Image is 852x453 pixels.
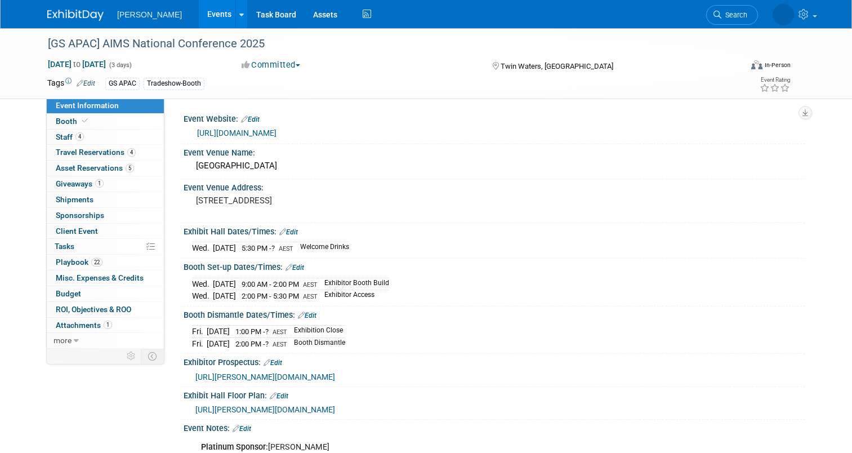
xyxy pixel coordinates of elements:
[303,281,318,288] span: AEST
[279,245,293,252] span: AEST
[56,148,136,157] span: Travel Reservations
[184,307,805,321] div: Booth Dismantle Dates/Times:
[47,161,164,176] a: Asset Reservations5
[207,337,230,349] td: [DATE]
[144,78,204,90] div: Tradeshow-Booth
[47,302,164,317] a: ROI, Objectives & ROO
[127,148,136,157] span: 4
[192,326,207,338] td: Fri.
[77,79,95,87] a: Edit
[141,349,164,363] td: Toggle Event Tabs
[195,372,335,381] a: [URL][PERSON_NAME][DOMAIN_NAME]
[681,59,791,75] div: Event Format
[126,164,134,172] span: 5
[55,242,74,251] span: Tasks
[213,278,236,290] td: [DATE]
[56,226,98,236] span: Client Event
[47,176,164,192] a: Giveaways1
[273,341,287,348] span: AEST
[235,327,270,336] span: 1:00 PM -
[75,132,84,141] span: 4
[265,340,269,348] span: ?
[213,242,236,254] td: [DATE]
[56,179,104,188] span: Giveaways
[184,387,805,402] div: Exhibit Hall Floor Plan:
[196,196,430,206] pre: [STREET_ADDRESS]
[286,264,304,272] a: Edit
[264,359,282,367] a: Edit
[287,337,345,349] td: Booth Dismantle
[238,59,305,71] button: Committed
[213,290,236,302] td: [DATE]
[47,192,164,207] a: Shipments
[105,78,140,90] div: GS APAC
[47,255,164,270] a: Playbook22
[721,11,747,19] span: Search
[303,293,318,300] span: AEST
[192,290,213,302] td: Wed.
[184,179,805,193] div: Event Venue Address:
[47,318,164,333] a: Attachments1
[207,326,230,338] td: [DATE]
[242,280,299,288] span: 9:00 AM - 2:00 PM
[197,128,276,137] a: [URL][DOMAIN_NAME]
[751,60,762,69] img: Format-Inperson.png
[95,179,104,188] span: 1
[56,163,134,172] span: Asset Reservations
[184,110,805,125] div: Event Website:
[47,77,95,90] td: Tags
[44,34,728,54] div: [GS APAC] AIMS National Conference 2025
[122,349,141,363] td: Personalize Event Tab Strip
[91,258,102,267] span: 22
[72,60,82,69] span: to
[184,354,805,368] div: Exhibitor Prospectus:
[56,101,119,110] span: Event Information
[318,290,389,302] td: Exhibitor Access
[56,257,102,267] span: Playbook
[56,305,131,314] span: ROI, Objectives & ROO
[233,425,251,433] a: Edit
[192,242,213,254] td: Wed.
[195,405,335,414] a: [URL][PERSON_NAME][DOMAIN_NAME]
[192,157,796,175] div: [GEOGRAPHIC_DATA]
[184,144,805,158] div: Event Venue Name:
[760,77,790,83] div: Event Rating
[265,327,269,336] span: ?
[117,10,182,19] span: [PERSON_NAME]
[56,321,112,330] span: Attachments
[47,130,164,145] a: Staff4
[82,118,88,124] i: Booth reservation complete
[287,326,345,338] td: Exhibition Close
[773,4,794,25] img: Alexandra Hall
[184,259,805,273] div: Booth Set-up Dates/Times:
[192,278,213,290] td: Wed.
[318,278,389,290] td: Exhibitor Booth Build
[242,292,299,300] span: 2:00 PM - 5:30 PM
[56,195,93,204] span: Shipments
[56,273,144,282] span: Misc. Expenses & Credits
[242,244,276,252] span: 5:30 PM -
[47,270,164,286] a: Misc. Expenses & Credits
[47,286,164,301] a: Budget
[56,132,84,141] span: Staff
[47,98,164,113] a: Event Information
[279,228,298,236] a: Edit
[298,312,316,319] a: Edit
[293,242,349,254] td: Welcome Drinks
[501,62,613,70] span: Twin Waters, [GEOGRAPHIC_DATA]
[53,336,72,345] span: more
[56,211,104,220] span: Sponsorships
[47,10,104,21] img: ExhibitDay
[47,114,164,129] a: Booth
[47,145,164,160] a: Travel Reservations4
[47,239,164,254] a: Tasks
[271,244,275,252] span: ?
[184,223,805,238] div: Exhibit Hall Dates/Times:
[764,61,791,69] div: In-Person
[47,208,164,223] a: Sponsorships
[184,420,805,434] div: Event Notes:
[47,224,164,239] a: Client Event
[241,116,260,123] a: Edit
